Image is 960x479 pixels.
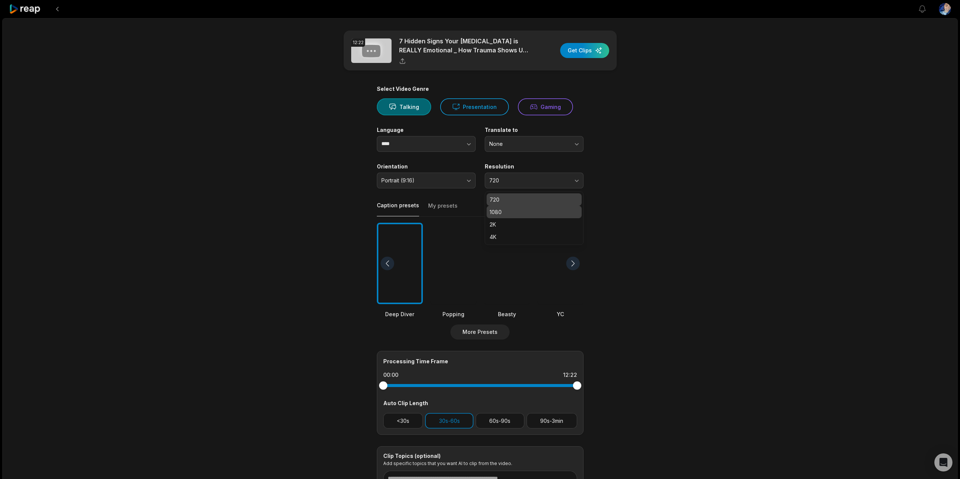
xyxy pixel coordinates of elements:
[377,98,431,115] button: Talking
[377,173,476,188] button: Portrait (9:16)
[377,127,476,133] label: Language
[383,399,577,407] div: Auto Clip Length
[430,310,476,318] div: Popping
[383,357,577,365] div: Processing Time Frame
[383,413,423,428] button: <30s
[489,141,568,147] span: None
[490,196,579,204] p: 720
[485,173,584,188] button: 720
[490,220,579,228] p: 2K
[485,127,584,133] label: Translate to
[490,233,579,241] p: 4K
[518,98,573,115] button: Gaming
[383,371,398,379] div: 00:00
[377,163,476,170] label: Orientation
[560,43,609,58] button: Get Clips
[450,324,510,340] button: More Presets
[377,310,423,318] div: Deep Diver
[428,202,458,216] button: My presets
[489,177,568,184] span: 720
[381,177,461,184] span: Portrait (9:16)
[484,310,530,318] div: Beasty
[485,191,584,245] div: 720
[538,310,584,318] div: YC
[485,136,584,152] button: None
[399,37,529,55] p: 7 Hidden Signs Your [MEDICAL_DATA] is REALLY Emotional _ How Trauma Shows Up in the Body.mp4
[934,453,952,471] div: Open Intercom Messenger
[425,413,473,428] button: 30s-60s
[490,208,579,216] p: 1080
[563,371,577,379] div: 12:22
[377,86,584,92] div: Select Video Genre
[383,461,577,466] p: Add specific topics that you want AI to clip from the video.
[377,202,419,216] button: Caption presets
[485,163,584,170] label: Resolution
[476,413,524,428] button: 60s-90s
[527,413,577,428] button: 90s-3min
[440,98,509,115] button: Presentation
[383,453,577,459] div: Clip Topics (optional)
[351,38,365,47] div: 12:22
